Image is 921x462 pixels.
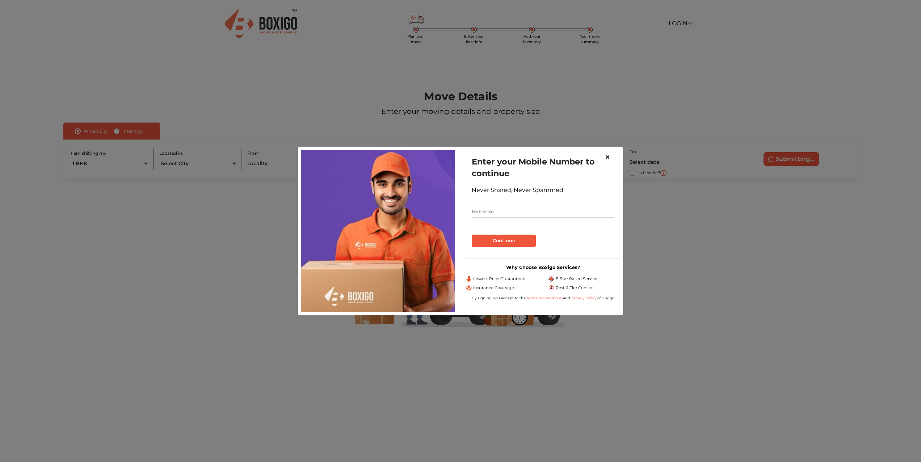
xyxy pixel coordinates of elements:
[472,156,614,179] h1: Enter your Mobile Number to continue
[556,276,597,282] span: 5 Star Rated Service
[472,206,614,218] input: Mobile No
[473,276,526,282] span: Lowest Price Guaranteed
[556,285,593,291] span: Pest & Fire Control
[472,235,536,247] button: Continue
[472,186,614,194] div: Never Shared, Never Spammed
[570,296,597,300] a: privacy policy
[605,152,610,162] span: ×
[599,147,616,167] button: Close
[301,150,455,312] img: relocation-img
[466,265,620,270] h3: Why Choose Boxigo Services?
[527,296,563,300] a: terms & conditions
[466,295,620,301] div: By signing up I accept to the and of Boxigo
[473,285,514,291] span: Insurance Coverage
